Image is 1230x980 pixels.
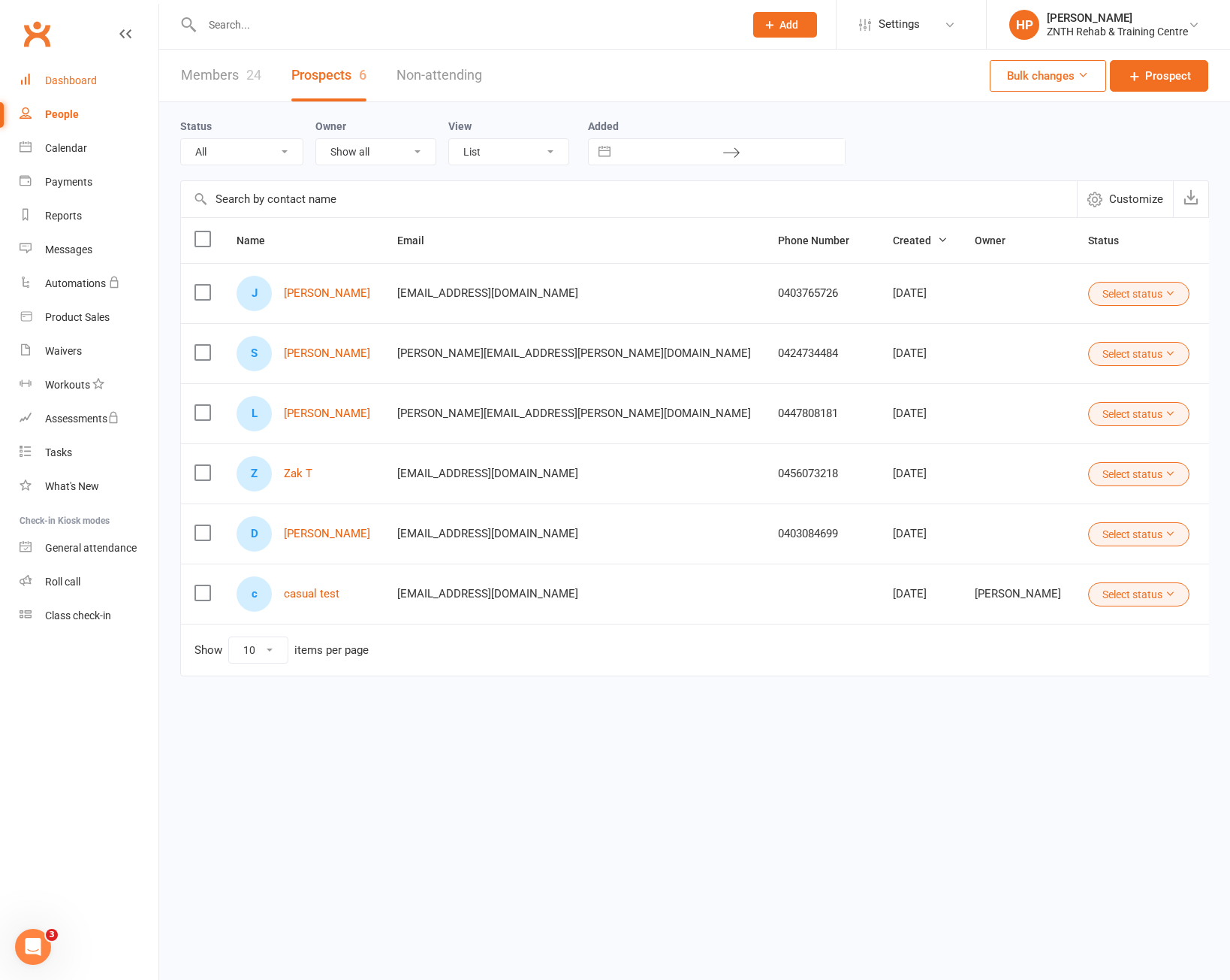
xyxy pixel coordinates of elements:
button: Phone Number [778,231,866,250]
input: Search by contact name [181,181,1077,217]
a: Calendar [20,132,158,165]
span: Customize [1109,190,1163,208]
div: items per page [294,644,369,657]
div: 0403765726 [778,287,866,300]
div: Daniel [237,516,272,552]
a: Roll call [20,565,158,599]
label: Status [180,120,212,132]
div: Joseph [237,276,272,311]
a: Members24 [181,50,261,101]
a: [PERSON_NAME] [284,347,370,360]
div: Automations [45,277,106,289]
div: 24 [246,67,261,83]
a: Prospect [1110,60,1208,92]
div: [DATE] [893,287,948,300]
button: Interact with the calendar and add the check-in date for your trip. [591,139,618,165]
span: Phone Number [778,234,866,247]
a: Reports [20,199,158,233]
div: Samuel [237,336,272,371]
div: Zak [237,456,272,492]
span: [PERSON_NAME][EMAIL_ADDRESS][PERSON_NAME][DOMAIN_NAME] [397,339,751,367]
div: Lisandra [237,396,272,431]
a: Non-attending [396,50,482,101]
div: [PERSON_NAME] [1047,11,1188,25]
button: Bulk changes [990,60,1106,92]
a: casual test [284,588,339,600]
button: Select status [1088,282,1189,306]
a: Class kiosk mode [20,599,158,633]
a: [PERSON_NAME] [284,407,370,420]
span: Owner [975,234,1022,247]
span: 3 [46,929,58,941]
button: Status [1088,231,1135,250]
a: [PERSON_NAME] [284,528,370,540]
label: Added [588,120,846,132]
a: Clubworx [18,15,56,53]
span: [PERSON_NAME][EMAIL_ADDRESS][PERSON_NAME][DOMAIN_NAME] [397,399,751,428]
a: What's New [20,470,158,504]
button: Created [893,231,948,250]
button: Select status [1088,582,1189,606]
div: Dashboard [45,74,97,86]
div: Class check-in [45,609,111,622]
div: ZNTH Rehab & Training Centre [1047,25,1188,38]
div: 0403084699 [778,528,866,540]
button: Select status [1088,342,1189,366]
div: Product Sales [45,311,110,323]
div: [DATE] [893,347,948,360]
button: Select status [1088,522,1189,546]
span: [EMAIL_ADDRESS][DOMAIN_NAME] [397,519,578,548]
div: [DATE] [893,528,948,540]
div: [DATE] [893,407,948,420]
div: [DATE] [893,588,948,600]
div: General attendance [45,542,137,554]
a: [PERSON_NAME] [284,287,370,300]
label: Owner [315,120,346,132]
input: Search... [197,14,734,35]
span: Prospect [1145,67,1191,85]
a: Tasks [20,436,158,470]
button: Name [237,231,282,250]
div: casual [237,576,272,612]
span: [EMAIL_ADDRESS][DOMAIN_NAME] [397,279,578,307]
div: Assessments [45,413,119,425]
a: Prospects6 [291,50,366,101]
a: Product Sales [20,301,158,334]
span: Created [893,234,948,247]
div: Reports [45,210,82,222]
span: [EMAIL_ADDRESS][DOMAIN_NAME] [397,579,578,608]
div: [PERSON_NAME] [975,588,1061,600]
label: View [448,120,472,132]
div: 0424734484 [778,347,866,360]
div: HP [1009,10,1039,40]
button: Add [753,12,817,38]
a: Workouts [20,368,158,402]
button: Select status [1088,462,1189,486]
div: Roll call [45,576,80,588]
span: [EMAIL_ADDRESS][DOMAIN_NAME] [397,459,578,488]
span: Email [397,234,441,247]
div: People [45,108,79,120]
div: Tasks [45,446,72,458]
div: Waivers [45,345,82,357]
span: Settings [879,8,920,41]
span: Name [237,234,282,247]
div: 0447808181 [778,407,866,420]
div: Calendar [45,142,87,154]
span: Add [779,19,798,31]
a: Messages [20,233,158,267]
button: Email [397,231,441,250]
div: 6 [359,67,366,83]
a: People [20,98,158,132]
div: Payments [45,176,92,188]
button: Select status [1088,402,1189,426]
span: Status [1088,234,1135,247]
a: Zak T [284,467,312,480]
a: Waivers [20,334,158,368]
a: Payments [20,165,158,199]
a: Assessments [20,402,158,436]
button: Customize [1077,181,1173,217]
div: Show [194,637,369,664]
iframe: Intercom live chat [15,929,51,965]
a: Automations [20,267,158,301]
